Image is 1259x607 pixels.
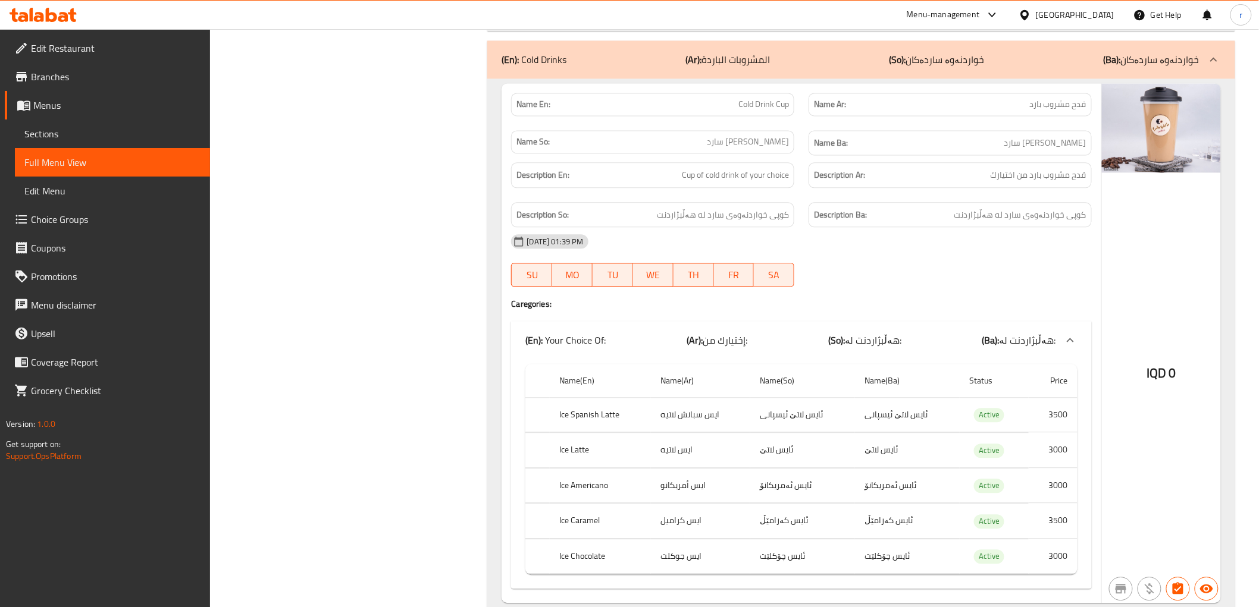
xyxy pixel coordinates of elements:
[1102,83,1221,172] img: %D9%82%D8%AF%D8%AD_%D9%85%D8%B4%D8%B1%D9%88%D8%A8_%D8%A8%D8%A7%D8%B1%D8%AF638910348043953328.jpg
[855,433,960,468] td: ئایس لاتێ
[31,383,201,398] span: Grocery Checklist
[845,331,901,349] span: هەڵبژاردنت لە:
[907,8,980,22] div: Menu-management
[651,539,750,574] td: ايس جوكلت
[1138,577,1161,600] button: Purchased item
[651,364,750,398] th: Name(Ar)
[525,333,606,347] p: Your Choice Of:
[1030,98,1086,111] span: قدح مشروب بارد
[974,514,1004,529] div: Active
[890,51,906,68] b: (So):
[550,364,651,398] th: Name(En)
[33,98,201,112] span: Menus
[991,168,1086,183] span: قدح مشروب بارد من اختيارك
[525,331,543,349] b: (En):
[31,298,201,312] span: Menu disclaimer
[651,468,750,503] td: ايس أمريكانو
[1029,397,1078,432] td: 3500
[750,539,855,574] td: ئایس چۆکلێت
[5,205,210,234] a: Choice Groups
[1029,468,1078,503] td: 3000
[1029,539,1078,574] td: 3000
[633,263,674,287] button: WE
[814,98,846,111] strong: Name Ar:
[6,416,35,432] span: Version:
[1147,361,1166,385] span: IQD
[982,331,1000,349] b: (Ba):
[502,51,519,68] b: (En):
[1000,331,1056,349] span: هەڵبژاردنت لە:
[31,212,201,227] span: Choice Groups
[550,539,651,574] th: Ice Chocolate
[525,364,1077,575] table: choices table
[24,127,201,141] span: Sections
[15,148,210,177] a: Full Menu View
[678,266,709,284] span: TH
[557,266,588,284] span: MO
[651,433,750,468] td: ايس لاتيه
[759,266,790,284] span: SA
[552,263,593,287] button: MO
[502,52,566,67] p: Cold Drinks
[890,52,985,67] p: خواردنەوە ساردەکان
[5,319,210,348] a: Upsell
[516,207,569,222] strong: Description So:
[814,207,867,222] strong: Description Ba:
[37,416,55,432] span: 1.0.0
[511,321,1091,359] div: (En): Your Choice Of:(Ar):إختيارك من:(So):هەڵبژاردنت لە:(Ba):هەڵبژاردنت لە:
[974,479,1004,493] div: Active
[974,549,1004,564] div: Active
[516,266,547,284] span: SU
[5,348,210,376] a: Coverage Report
[5,234,210,262] a: Coupons
[974,444,1004,458] div: Active
[954,207,1086,222] span: کوپى خواردنەوەى سارد له هەڵبژاردنت
[974,549,1004,563] span: Active
[714,263,754,287] button: FR
[974,408,1004,422] div: Active
[674,263,714,287] button: TH
[15,177,210,205] a: Edit Menu
[703,331,747,349] span: إختيارك من:
[1029,364,1078,398] th: Price
[855,504,960,539] td: ئایس کەرامێڵ
[31,41,201,55] span: Edit Restaurant
[5,62,210,91] a: Branches
[750,433,855,468] td: ئایس لاتێ
[682,168,789,183] span: Cup of cold drink of your choice
[750,397,855,432] td: ئایس لاتێ ئیسپانی
[1169,361,1176,385] span: 0
[5,91,210,119] a: Menus
[814,168,865,183] strong: Description Ar:
[6,448,82,464] a: Support.OpsPlatform
[855,468,960,503] td: ئایس ئەمريكانۆ
[738,98,789,111] span: Cold Drink Cup
[855,539,960,574] td: ئایس چۆکلێت
[550,468,651,503] th: Ice Americano
[687,331,703,349] b: (Ar):
[516,136,550,148] strong: Name So:
[5,262,210,291] a: Promotions
[651,397,750,432] td: ايس سبانش لاتيه
[1109,577,1133,600] button: Not branch specific item
[487,40,1235,78] div: (En): Cold Drinks(Ar):المشروبات الباردة(So):خواردنەوە ساردەکان(Ba):خواردنەوە ساردەکان
[5,34,210,62] a: Edit Restaurant
[1166,577,1190,600] button: Has choices
[750,504,855,539] td: ئایس کەرامێڵ
[1029,433,1078,468] td: 3000
[550,397,651,432] th: Ice Spanish Latte
[24,184,201,198] span: Edit Menu
[31,355,201,369] span: Coverage Report
[31,241,201,255] span: Coupons
[855,364,960,398] th: Name(Ba)
[31,326,201,341] span: Upsell
[1195,577,1219,600] button: Available
[1004,136,1086,150] span: [PERSON_NAME] سارد
[719,266,750,284] span: FR
[974,444,1004,457] span: Active
[686,51,702,68] b: (Ar):
[1239,8,1242,21] span: r
[15,119,210,148] a: Sections
[1104,52,1200,67] p: خواردنەوە ساردەکان
[550,433,651,468] th: Ice Latte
